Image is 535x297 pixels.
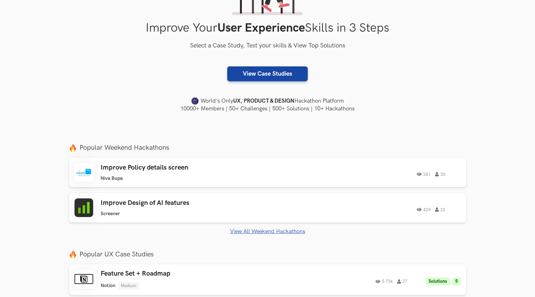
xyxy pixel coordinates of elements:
li: Notion [101,283,116,289]
h3: Feature Set + Roadmap [101,270,277,278]
h1: Improve Your Skills in 3 Steps [69,21,466,35]
h4: 10000+ Members | 50+ Challenges | 500+ Solutions | 10+ Hackathons [69,105,466,113]
img: fire.png [69,250,77,258]
span: 429 [417,207,431,212]
label: Popular Weekend Hackathons [69,144,466,152]
a: View Case Studies [227,66,308,81]
h4: World's Only Hackathon Platform [69,97,466,105]
strong: User Experience [217,21,305,35]
a: View All Weekend Hackathons [69,228,466,235]
a: Improve Design of AI features Screener 429 22 [69,193,466,223]
label: Popular UX Case Studies [69,250,466,259]
li: Solutions [426,277,450,286]
li: Niva Bupa [101,175,123,181]
img: fire.png [69,144,77,152]
a: Feature Set + Roadmap Notion Medium 5.73k 27 Solutions 5 [69,264,466,295]
span: 5.73k [375,279,393,284]
img: uxhack-favicon-image.png [191,97,199,105]
h3: Improve Design of AI features [101,199,277,207]
span: 30 [435,172,445,176]
span: 281 [417,172,431,176]
h3: Improve Policy details screen [101,164,277,172]
span: 27 [397,279,407,284]
strong: UX, PRODUCT & DESIGN [233,97,294,105]
a: Improve Policy details screen Niva Bupa 281 30 [69,157,466,187]
li: Medium [118,282,139,290]
li: 5 [452,277,461,286]
h3: Select a Case Study, Test your skills & View Top Solutions [69,41,466,51]
span: 22 [435,207,445,212]
li: Screener [101,211,120,217]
